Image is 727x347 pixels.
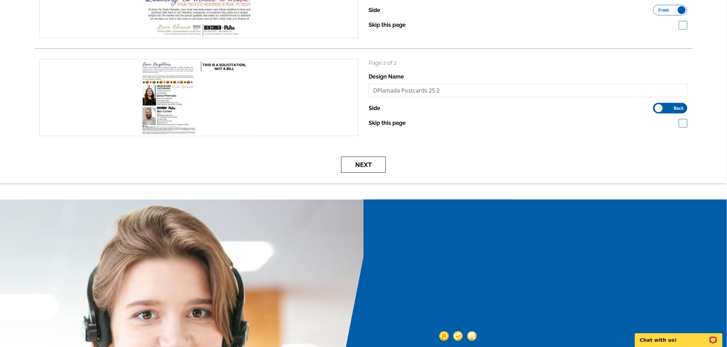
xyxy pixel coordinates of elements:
[439,331,449,341] img: support-img-1.png
[369,59,687,67] p: Page 2 of 2
[369,84,687,97] input: File Name
[369,6,380,14] label: Side
[369,104,380,112] label: Side
[630,325,727,347] iframe: LiveChat chat widget
[369,119,406,127] label: Skip this page
[341,157,386,173] button: Next
[453,331,463,341] img: support-img-2.png
[369,73,404,81] label: Design Name
[674,107,684,110] span: Back
[659,9,669,12] span: Front
[369,21,406,29] label: Skip this page
[467,331,477,341] img: support-img-3_1.png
